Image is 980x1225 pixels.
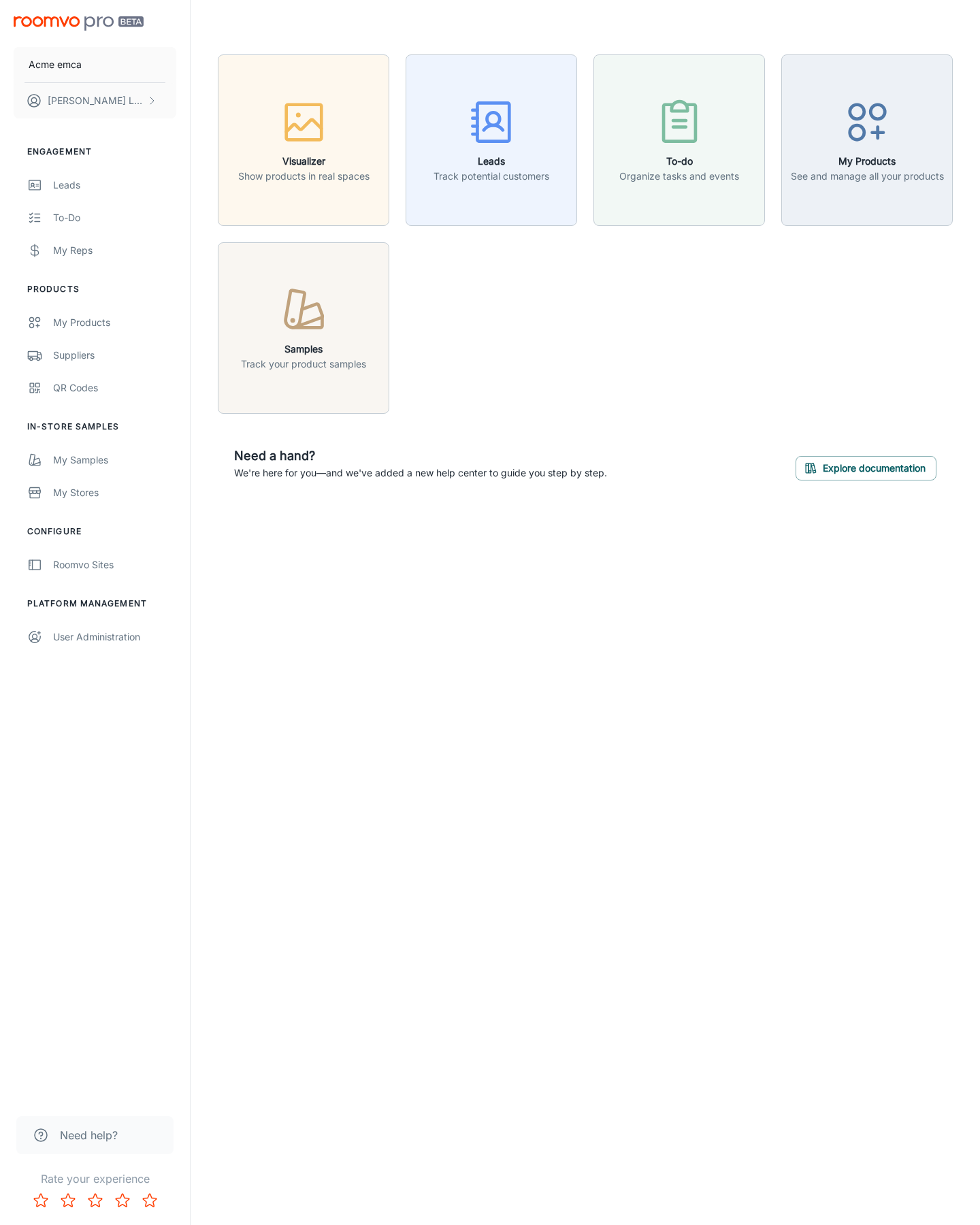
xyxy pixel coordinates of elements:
[406,132,577,146] a: LeadsTrack potential customers
[218,320,389,333] a: SamplesTrack your product samples
[406,54,577,226] button: LeadsTrack potential customers
[434,154,549,169] h6: Leads
[53,453,176,468] div: My Samples
[53,243,176,258] div: My Reps
[796,460,936,474] a: Explore documentation
[218,242,389,414] button: SamplesTrack your product samples
[619,169,739,184] p: Organize tasks and events
[241,342,366,357] h6: Samples
[593,54,765,226] button: To-doOrganize tasks and events
[791,154,944,169] h6: My Products
[781,54,953,226] button: My ProductsSee and manage all your products
[14,16,144,31] img: Roomvo PRO Beta
[234,465,607,480] p: We're here for you—and we've added a new help center to guide you step by step.
[238,154,370,169] h6: Visualizer
[593,132,765,146] a: To-doOrganize tasks and events
[53,380,176,395] div: QR Codes
[48,93,144,108] p: [PERSON_NAME] Leaptools
[781,132,953,146] a: My ProductsSee and manage all your products
[238,169,370,184] p: Show products in real spaces
[796,456,936,480] button: Explore documentation
[53,178,176,193] div: Leads
[53,315,176,330] div: My Products
[14,83,176,118] button: [PERSON_NAME] Leaptools
[53,485,176,500] div: My Stores
[29,57,82,72] p: Acme emca
[234,446,607,465] h6: Need a hand?
[53,210,176,225] div: To-do
[434,169,549,184] p: Track potential customers
[53,348,176,363] div: Suppliers
[619,154,739,169] h6: To-do
[791,169,944,184] p: See and manage all your products
[241,357,366,372] p: Track your product samples
[14,47,176,82] button: Acme emca
[218,54,389,226] button: VisualizerShow products in real spaces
